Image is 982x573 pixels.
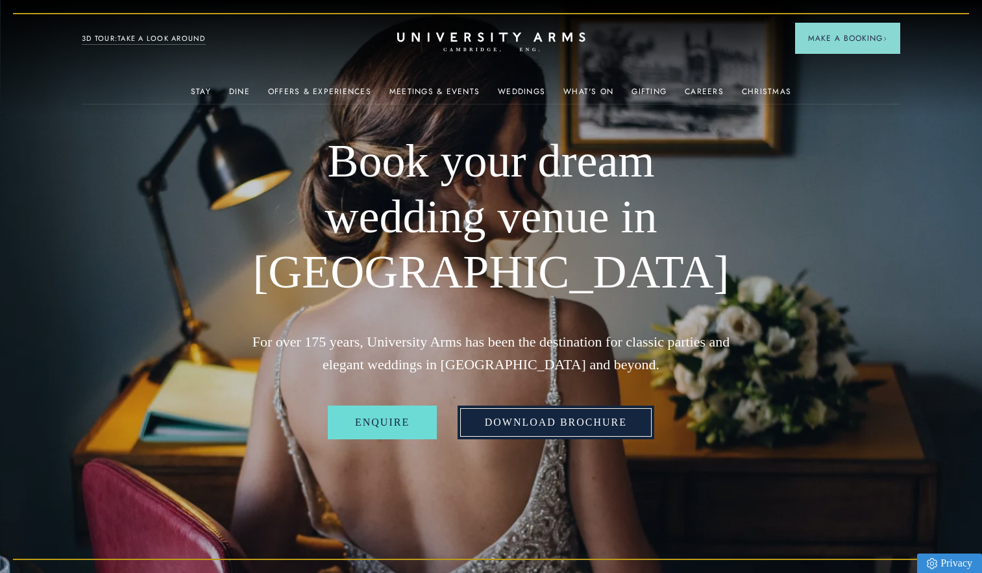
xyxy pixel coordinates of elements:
[742,87,791,104] a: Christmas
[82,33,206,45] a: 3D TOUR:TAKE A LOOK AROUND
[685,87,724,104] a: Careers
[229,87,250,104] a: Dine
[795,23,900,54] button: Make a BookingArrow icon
[563,87,613,104] a: What's On
[245,330,737,376] p: For over 175 years, University Arms has been the destination for classic parties and elegant wedd...
[632,87,667,104] a: Gifting
[328,406,437,439] a: Enquire
[808,32,887,44] span: Make a Booking
[498,87,545,104] a: Weddings
[191,87,211,104] a: Stay
[397,32,585,53] a: Home
[917,554,982,573] a: Privacy
[389,87,480,104] a: Meetings & Events
[245,134,737,300] h1: Book your dream wedding venue in [GEOGRAPHIC_DATA]
[883,36,887,41] img: Arrow icon
[458,406,654,439] a: Download Brochure
[268,87,371,104] a: Offers & Experiences
[927,558,937,569] img: Privacy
